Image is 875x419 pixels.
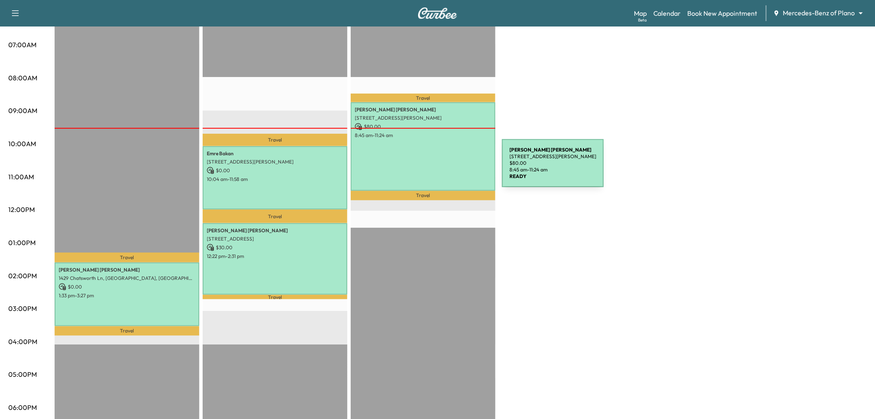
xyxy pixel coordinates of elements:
a: Calendar [653,8,681,18]
p: 03:00PM [8,303,37,313]
p: 12:00PM [8,205,35,214]
a: MapBeta [634,8,647,18]
p: Travel [55,253,199,262]
p: 10:00AM [8,139,36,149]
p: 06:00PM [8,402,37,412]
p: 08:00AM [8,73,37,83]
p: [STREET_ADDRESS][PERSON_NAME] [207,159,343,165]
p: 8:45 am - 11:24 am [355,132,491,139]
p: $ 80.00 [355,123,491,130]
p: $ 0.00 [59,283,195,291]
p: Travel [203,295,347,299]
p: Travel [55,326,199,336]
p: [STREET_ADDRESS][PERSON_NAME] [355,115,491,121]
p: 12:22 pm - 2:31 pm [207,253,343,260]
p: 01:00PM [8,238,36,248]
p: $ 0.00 [207,167,343,174]
p: 02:00PM [8,271,37,281]
p: Travel [203,209,347,223]
p: 09:00AM [8,106,37,116]
p: Travel [351,191,495,200]
p: [PERSON_NAME] [PERSON_NAME] [59,267,195,273]
p: Travel [203,134,347,146]
p: 05:00PM [8,369,37,379]
img: Curbee Logo [418,7,457,19]
p: [PERSON_NAME] [PERSON_NAME] [207,227,343,234]
div: Beta [638,17,647,23]
p: Travel [351,94,495,102]
span: Mercedes-Benz of Plano [783,8,855,18]
p: Emre Bakan [207,150,343,157]
a: Book New Appointment [688,8,758,18]
p: 10:04 am - 11:58 am [207,176,343,183]
p: 07:00AM [8,40,36,50]
p: 1429 Chatsworth Ln, [GEOGRAPHIC_DATA], [GEOGRAPHIC_DATA], [GEOGRAPHIC_DATA] [59,275,195,282]
p: 04:00PM [8,337,37,347]
p: 11:00AM [8,172,34,182]
p: [PERSON_NAME] [PERSON_NAME] [355,106,491,113]
p: 1:33 pm - 3:27 pm [59,292,195,299]
p: $ 30.00 [207,244,343,251]
p: [STREET_ADDRESS] [207,236,343,242]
